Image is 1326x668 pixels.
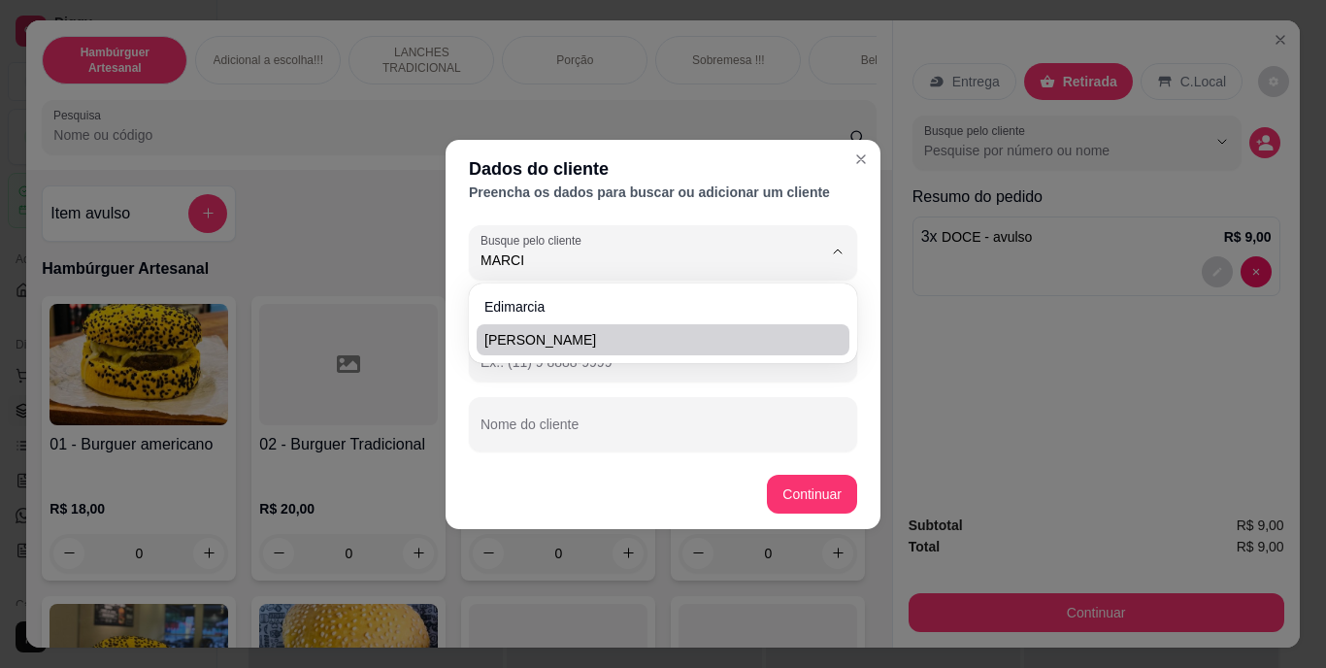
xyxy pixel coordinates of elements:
ul: Suggestions [477,291,849,355]
div: Dados do cliente [469,155,857,183]
input: Busque pelo cliente [481,250,791,270]
span: Edimarcia [484,297,822,317]
div: Suggestions [473,287,853,359]
button: Continuar [767,475,857,514]
input: Nome do cliente [481,422,845,442]
label: Busque pelo cliente [481,232,588,249]
button: Close [845,144,877,175]
button: Show suggestions [822,236,853,267]
div: Preencha os dados para buscar ou adicionar um cliente [469,183,857,202]
span: [PERSON_NAME] [484,330,822,350]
